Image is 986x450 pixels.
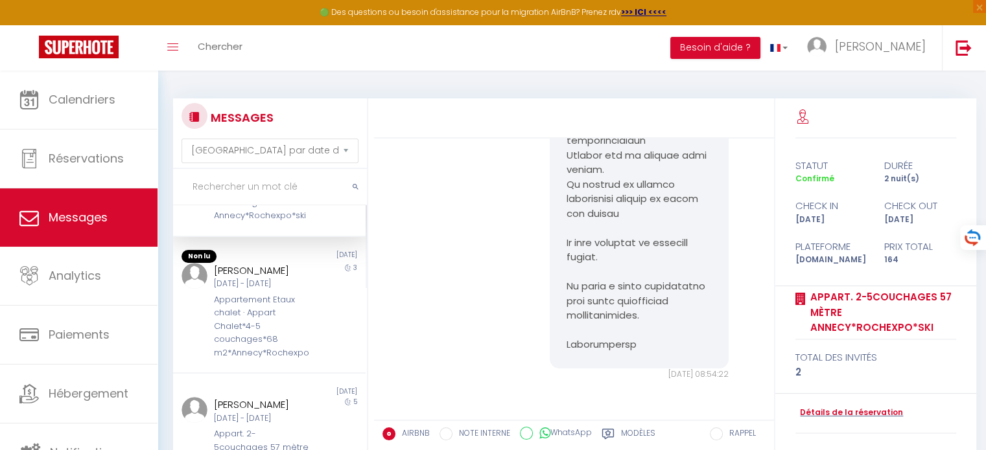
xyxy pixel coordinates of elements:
[787,158,876,174] div: statut
[876,239,965,254] div: Prix total
[876,158,965,174] div: durée
[214,263,309,278] div: [PERSON_NAME]
[49,150,124,166] span: Réservations
[452,427,510,442] label: NOTE INTERNE
[533,427,592,441] label: WhatsApp
[214,293,309,359] div: Appartement Etaux chalet · Appart Chalet*4-5 couchages*68 m2*Annecy*Rochexpo
[49,326,110,343] span: Paiements
[876,198,965,214] div: check out
[49,91,115,107] span: Calendriers
[835,38,926,54] span: [PERSON_NAME]
[269,387,365,397] div: [DATE]
[621,427,655,444] label: Modèles
[670,37,760,59] button: Besoin d'aide ?
[182,397,207,423] img: ...
[795,407,903,419] a: Détails de la réservation
[214,278,309,290] div: [DATE] - [DATE]
[188,25,252,71] a: Chercher
[621,6,666,17] a: >>> ICI <<<<
[787,198,876,214] div: check in
[214,397,309,412] div: [PERSON_NAME]
[214,412,309,425] div: [DATE] - [DATE]
[39,36,119,58] img: Super Booking
[49,267,101,284] span: Analytics
[806,289,956,335] a: Appart. 2-5couchages 57 mètre Annecy*Rochexpo*ski
[723,427,756,442] label: RAPPEL
[207,103,274,132] h3: MESSAGES
[182,263,207,289] img: ...
[787,214,876,226] div: [DATE]
[49,385,128,401] span: Hébergement
[795,350,956,365] div: total des invités
[797,25,942,71] a: ... [PERSON_NAME]
[182,250,217,263] span: Non lu
[795,365,956,380] div: 2
[787,254,876,266] div: [DOMAIN_NAME]
[173,169,367,205] input: Rechercher un mot clé
[956,39,972,56] img: logout
[795,173,834,184] span: Confirmé
[49,209,108,225] span: Messages
[395,427,430,442] label: AIRBNB
[876,214,965,226] div: [DATE]
[876,254,965,266] div: 164
[353,397,357,407] span: 5
[807,37,827,56] img: ...
[876,173,965,185] div: 2 nuit(s)
[269,250,365,263] div: [DATE]
[550,368,729,381] div: [DATE] 08:54:22
[353,263,357,273] span: 3
[787,239,876,254] div: Plateforme
[198,39,242,53] span: Chercher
